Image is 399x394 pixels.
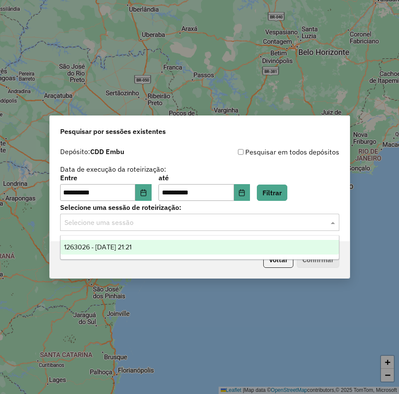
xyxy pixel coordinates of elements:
[135,184,152,201] button: Choose Date
[257,185,287,201] button: Filtrar
[60,202,339,212] label: Selecione uma sessão de roteirização:
[90,147,124,156] strong: CDD Embu
[60,126,166,136] span: Pesquisar por sessões existentes
[64,243,131,251] span: 1263026 - [DATE] 21:21
[200,147,339,157] div: Pesquisar em todos depósitos
[60,173,152,183] label: Entre
[234,184,250,201] button: Choose Date
[158,173,250,183] label: até
[263,252,293,268] button: Voltar
[60,164,166,174] label: Data de execução da roteirização:
[60,146,124,157] label: Depósito:
[60,235,339,260] ng-dropdown-panel: Options list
